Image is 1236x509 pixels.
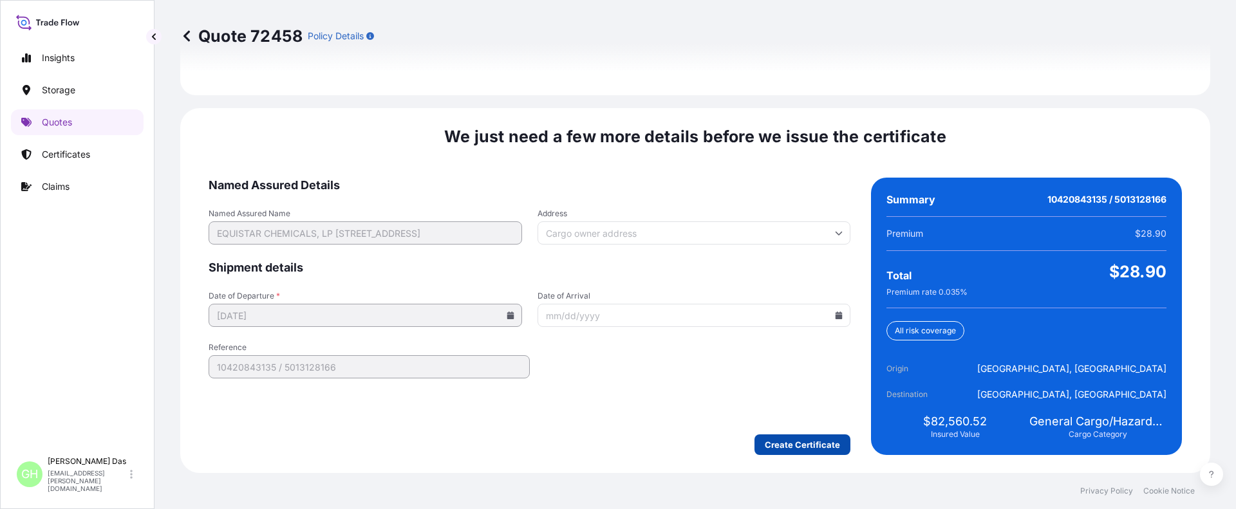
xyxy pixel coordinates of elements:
[538,291,851,301] span: Date of Arrival
[538,208,851,219] span: Address
[209,355,530,378] input: Your internal reference
[1047,193,1166,206] span: 10420843135 / 5013128166
[11,174,144,199] a: Claims
[11,142,144,167] a: Certificates
[11,45,144,71] a: Insights
[209,342,530,353] span: Reference
[977,388,1166,401] span: [GEOGRAPHIC_DATA], [GEOGRAPHIC_DATA]
[42,51,75,64] p: Insights
[209,178,850,193] span: Named Assured Details
[209,291,522,301] span: Date of Departure
[886,388,959,401] span: Destination
[923,414,987,429] span: $82,560.52
[886,269,912,282] span: Total
[1069,429,1127,440] span: Cargo Category
[886,193,935,206] span: Summary
[308,30,364,42] p: Policy Details
[42,180,70,193] p: Claims
[42,84,75,97] p: Storage
[48,469,127,492] p: [EMAIL_ADDRESS][PERSON_NAME][DOMAIN_NAME]
[209,304,522,327] input: mm/dd/yyyy
[42,148,90,161] p: Certificates
[1080,486,1133,496] a: Privacy Policy
[754,434,850,455] button: Create Certificate
[11,109,144,135] a: Quotes
[209,208,522,219] span: Named Assured Name
[209,260,850,275] span: Shipment details
[538,221,851,245] input: Cargo owner address
[21,468,38,481] span: GH
[11,77,144,103] a: Storage
[1143,486,1195,496] a: Cookie Notice
[1135,227,1166,240] span: $28.90
[48,456,127,467] p: [PERSON_NAME] Das
[42,116,72,129] p: Quotes
[977,362,1166,375] span: [GEOGRAPHIC_DATA], [GEOGRAPHIC_DATA]
[886,321,964,340] div: All risk coverage
[180,26,303,46] p: Quote 72458
[886,227,923,240] span: Premium
[1029,414,1166,429] span: General Cargo/Hazardous Material
[765,438,840,451] p: Create Certificate
[931,429,980,440] span: Insured Value
[444,126,946,147] span: We just need a few more details before we issue the certificate
[886,362,959,375] span: Origin
[1109,261,1166,282] span: $28.90
[538,304,851,327] input: mm/dd/yyyy
[886,287,968,297] span: Premium rate 0.035 %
